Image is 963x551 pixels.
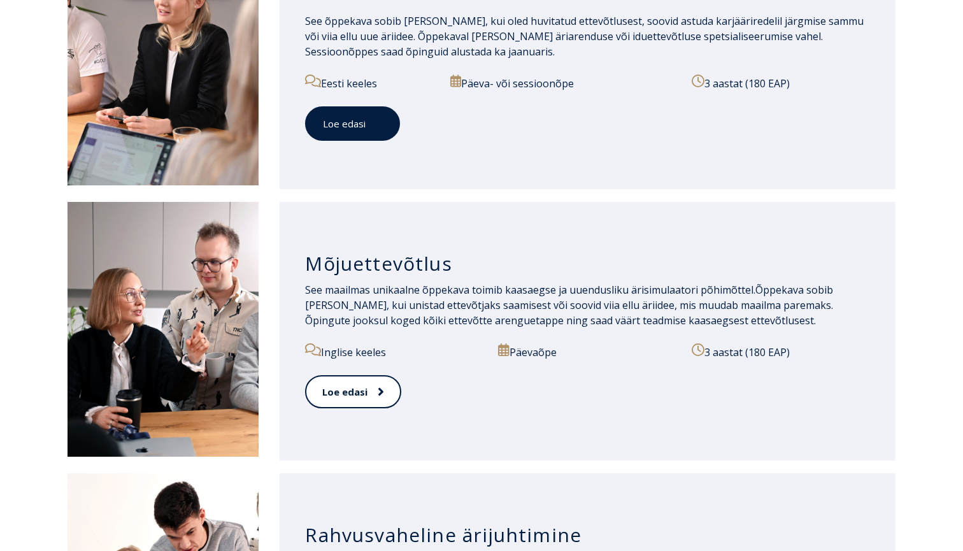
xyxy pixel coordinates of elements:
p: Eesti keeles [305,75,436,91]
p: Päevaõpe [498,343,676,360]
p: Päeva- või sessioonõpe [450,75,677,91]
span: See õppekava sobib [PERSON_NAME], kui oled huvitatud ettevõtlusest, soovid astuda karjääriredelil... [305,14,864,59]
h3: Rahvusvaheline ärijuhtimine [305,523,870,547]
p: 3 aastat (180 EAP) [692,75,870,91]
a: Loe edasi [305,106,400,141]
img: Mõjuettevõtlus [68,202,259,457]
p: 3 aastat (180 EAP) [692,343,857,360]
h3: Mõjuettevõtlus [305,252,870,276]
span: See maailmas unikaalne õppekava toimib kaasaegse ja uuendusliku ärisimulaatori põhimõttel. [305,283,755,297]
span: Õppekava sobib [PERSON_NAME], kui unistad ettevõtjaks saamisest või soovid viia ellu äriidee, mis... [305,283,833,327]
p: Inglise keeles [305,343,483,360]
a: Loe edasi [305,375,401,409]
